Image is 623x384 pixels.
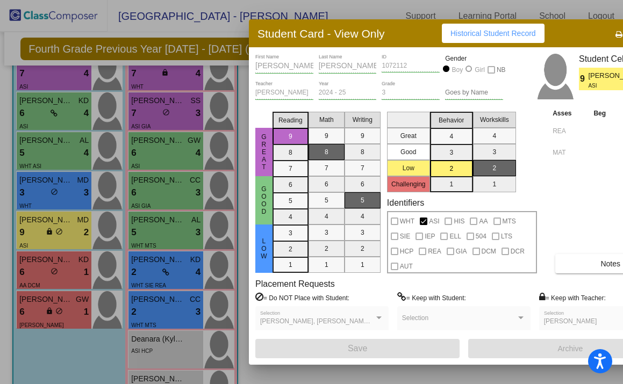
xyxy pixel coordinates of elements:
[445,54,503,63] mat-label: Gender
[600,259,620,268] span: Notes
[255,279,335,289] label: Placement Requests
[539,292,606,303] label: = Keep with Teacher:
[474,65,485,75] div: Girl
[544,317,597,325] span: [PERSON_NAME]
[348,344,367,353] span: Save
[428,245,441,258] span: REA
[442,24,545,43] button: Historical Student Record
[511,245,525,258] span: DCR
[501,230,512,243] span: LTS
[450,29,536,38] span: Historical Student Record
[558,344,583,353] span: Archive
[456,245,467,258] span: GIA
[400,230,410,243] span: SIE
[259,237,269,260] span: Low
[452,65,463,75] div: Boy
[553,144,582,161] input: assessment
[387,198,424,208] label: Identifiers
[429,215,439,228] span: ASI
[482,245,496,258] span: DCM
[259,185,269,215] span: Good
[382,89,440,97] input: grade
[255,339,460,358] button: Save
[445,89,503,97] input: goes by name
[479,215,488,228] span: AA
[476,230,486,243] span: 504
[553,123,582,139] input: assessment
[259,133,269,171] span: Great
[497,63,506,76] span: NB
[260,317,483,325] span: [PERSON_NAME], [PERSON_NAME], [PERSON_NAME], [PERSON_NAME]
[400,245,413,258] span: HCP
[255,292,349,303] label: = Do NOT Place with Student:
[400,215,414,228] span: WHT
[503,215,516,228] span: MTS
[585,107,614,119] th: Beg
[257,27,385,40] h3: Student Card - View Only
[454,215,464,228] span: HIS
[425,230,435,243] span: IEP
[319,89,377,97] input: year
[550,107,585,119] th: Asses
[400,260,413,273] span: AUT
[397,292,466,303] label: = Keep with Student:
[579,73,588,85] span: 9
[449,230,461,243] span: ELL
[382,62,440,70] input: Enter ID
[255,89,313,97] input: teacher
